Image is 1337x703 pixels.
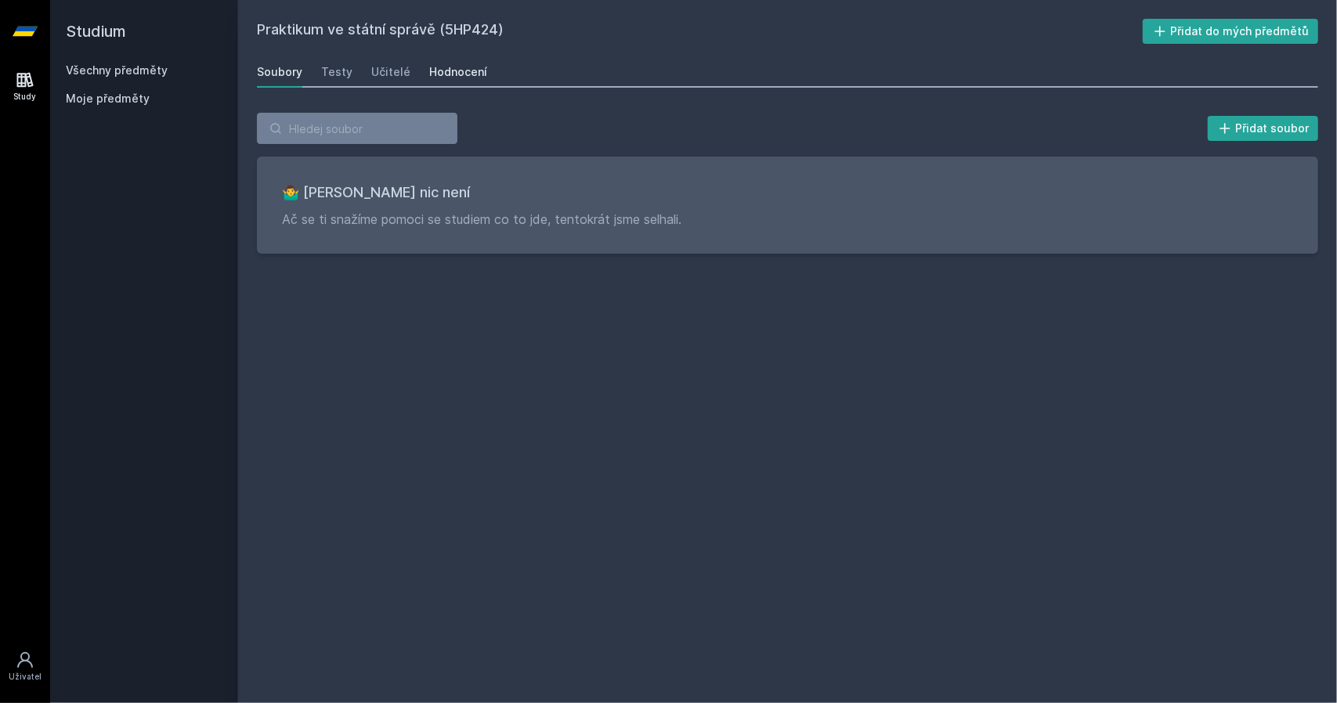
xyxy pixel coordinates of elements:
[282,182,1293,204] h3: 🤷‍♂️ [PERSON_NAME] nic není
[3,63,47,110] a: Study
[429,64,487,80] div: Hodnocení
[9,671,42,683] div: Uživatel
[257,19,1143,44] h2: Praktikum ve státní správě (5HP424)
[257,56,302,88] a: Soubory
[282,210,1293,229] p: Ač se ti snažíme pomoci se studiem co to jde, tentokrát jsme selhali.
[66,91,150,106] span: Moje předměty
[66,63,168,77] a: Všechny předměty
[257,113,457,144] input: Hledej soubor
[1208,116,1319,141] button: Přidat soubor
[3,643,47,690] a: Uživatel
[429,56,487,88] a: Hodnocení
[257,64,302,80] div: Soubory
[14,91,37,103] div: Study
[1143,19,1319,44] button: Přidat do mých předmětů
[321,56,352,88] a: Testy
[371,64,410,80] div: Učitelé
[371,56,410,88] a: Učitelé
[321,64,352,80] div: Testy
